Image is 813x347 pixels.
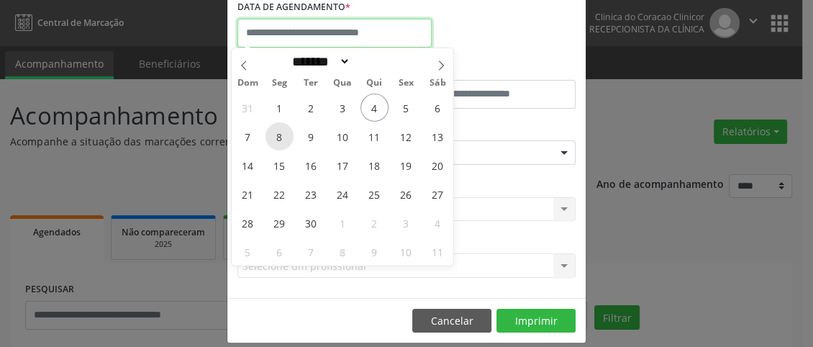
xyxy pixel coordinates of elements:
span: Setembro 28, 2025 [234,209,262,237]
span: Outubro 9, 2025 [360,238,389,266]
span: Setembro 10, 2025 [329,122,357,150]
span: Setembro 3, 2025 [329,94,357,122]
span: Ter [295,78,327,88]
span: Outubro 7, 2025 [297,238,325,266]
span: Setembro 23, 2025 [297,180,325,208]
span: Setembro 22, 2025 [265,180,294,208]
span: Setembro 1, 2025 [265,94,294,122]
span: Setembro 8, 2025 [265,122,294,150]
span: Setembro 4, 2025 [360,94,389,122]
span: Agosto 31, 2025 [234,94,262,122]
span: Outubro 3, 2025 [392,209,420,237]
input: Year [350,54,398,69]
span: Outubro 11, 2025 [424,238,452,266]
span: Outubro 1, 2025 [329,209,357,237]
label: ATÉ [410,58,576,80]
span: Dom [232,78,263,88]
span: Setembro 5, 2025 [392,94,420,122]
span: Outubro 10, 2025 [392,238,420,266]
span: Setembro 17, 2025 [329,151,357,179]
span: Setembro 11, 2025 [360,122,389,150]
span: Setembro 12, 2025 [392,122,420,150]
span: Setembro 29, 2025 [265,209,294,237]
span: Outubro 2, 2025 [360,209,389,237]
span: Setembro 6, 2025 [424,94,452,122]
span: Setembro 25, 2025 [360,180,389,208]
span: Qui [358,78,390,88]
span: Setembro 15, 2025 [265,151,294,179]
span: Setembro 13, 2025 [424,122,452,150]
span: Setembro 9, 2025 [297,122,325,150]
span: Setembro 30, 2025 [297,209,325,237]
span: Setembro 26, 2025 [392,180,420,208]
span: Outubro 5, 2025 [234,238,262,266]
span: Sex [390,78,422,88]
span: Outubro 4, 2025 [424,209,452,237]
span: Setembro 24, 2025 [329,180,357,208]
span: Setembro 14, 2025 [234,151,262,179]
span: Setembro 16, 2025 [297,151,325,179]
select: Month [287,54,350,69]
button: Cancelar [412,309,491,333]
span: Setembro 19, 2025 [392,151,420,179]
span: Setembro 7, 2025 [234,122,262,150]
span: Sáb [422,78,453,88]
span: Qua [327,78,358,88]
span: Setembro 18, 2025 [360,151,389,179]
span: Outubro 6, 2025 [265,238,294,266]
button: Imprimir [496,309,576,333]
span: Setembro 2, 2025 [297,94,325,122]
span: Seg [263,78,295,88]
span: Setembro 27, 2025 [424,180,452,208]
span: Setembro 21, 2025 [234,180,262,208]
span: Outubro 8, 2025 [329,238,357,266]
span: Setembro 20, 2025 [424,151,452,179]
